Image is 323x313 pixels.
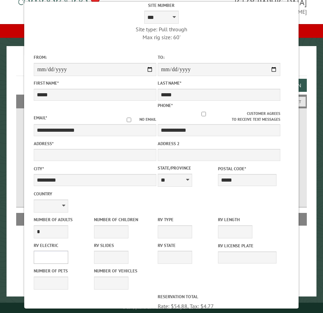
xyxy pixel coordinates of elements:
[158,293,280,300] label: Reservation Total
[158,111,280,122] label: Customer agrees to receive text messages
[118,118,139,122] input: No email
[158,242,217,249] label: RV State
[34,165,156,172] label: City
[94,216,153,223] label: Number of Children
[158,140,280,147] label: Address 2
[34,242,93,249] label: RV Electric
[16,57,307,76] h1: Reservations
[20,213,47,225] th: Site
[100,25,223,33] div: Site type: Pull through
[158,54,280,61] label: To:
[158,80,280,86] label: Last Name
[34,216,93,223] label: Number of Adults
[34,268,93,274] label: Number of Pets
[218,242,277,249] label: RV License Plate
[16,95,307,108] h2: Filters
[94,268,153,274] label: Number of Vehicles
[34,80,156,86] label: First Name
[158,165,217,171] label: State/Province
[34,115,47,121] label: Email
[158,102,173,108] label: Phone
[34,54,156,61] label: From:
[123,305,200,310] small: © Campground Commander LLC. All rights reserved.
[34,140,156,147] label: Address
[160,112,247,116] input: Customer agrees to receive text messages
[100,2,223,9] label: Site Number
[34,191,156,197] label: Country
[118,117,156,122] label: No email
[100,33,223,41] div: Max rig size: 60'
[158,303,214,310] span: Rate: $54.88, Tax: $4.77
[218,216,277,223] label: RV Length
[158,216,217,223] label: RV Type
[94,242,153,249] label: RV Slides
[218,165,277,172] label: Postal Code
